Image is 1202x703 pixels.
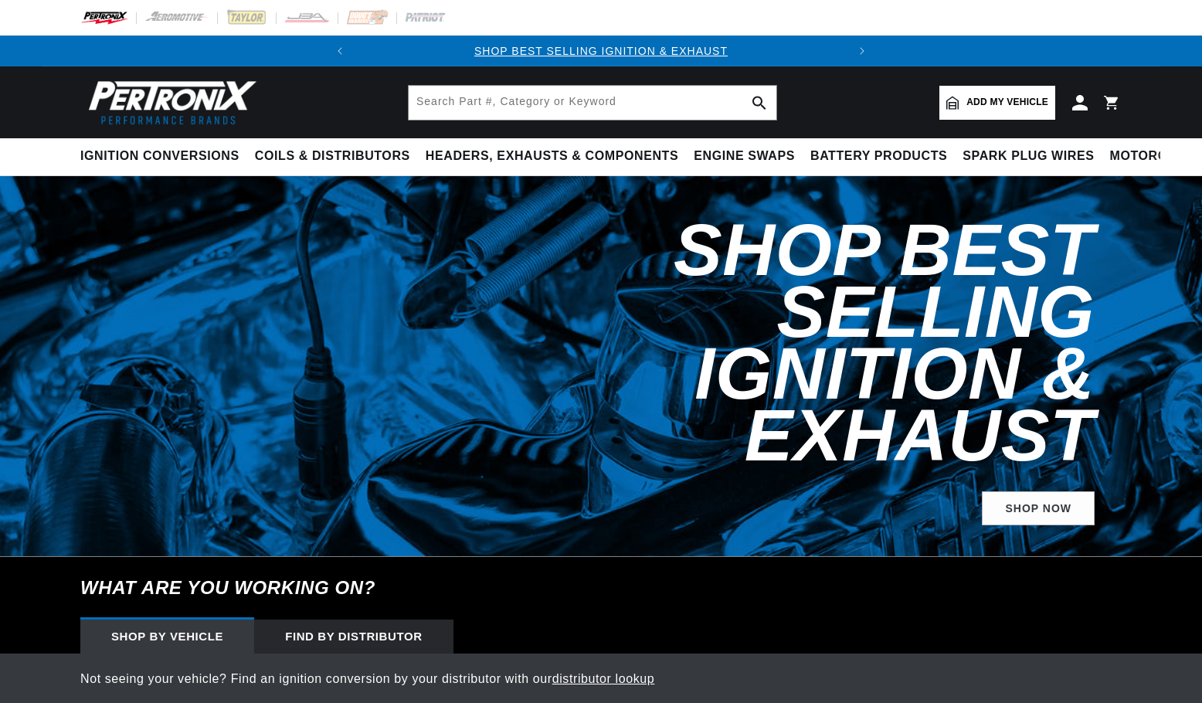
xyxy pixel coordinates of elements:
[474,45,728,57] a: SHOP BEST SELLING IGNITION & EXHAUST
[694,148,795,165] span: Engine Swaps
[255,148,410,165] span: Coils & Distributors
[742,86,776,120] button: search button
[426,148,678,165] span: Headers, Exhausts & Components
[42,36,1160,66] slideshow-component: Translation missing: en.sections.announcements.announcement_bar
[355,42,847,59] div: Announcement
[418,138,686,175] summary: Headers, Exhausts & Components
[42,557,1160,619] h6: What are you working on?
[966,95,1048,110] span: Add my vehicle
[254,620,453,654] div: Find by Distributor
[803,138,955,175] summary: Battery Products
[847,36,878,66] button: Translation missing: en.sections.announcements.next_announcement
[80,669,1122,689] p: Not seeing your vehicle? Find an ignition conversion by your distributor with our
[409,86,776,120] input: Search Part #, Category or Keyword
[434,219,1095,467] h2: Shop Best Selling Ignition & Exhaust
[810,148,947,165] span: Battery Products
[80,76,258,129] img: Pertronix
[939,86,1055,120] a: Add my vehicle
[355,42,847,59] div: 1 of 2
[1110,148,1202,165] span: Motorcycle
[982,491,1095,526] a: SHOP NOW
[324,36,355,66] button: Translation missing: en.sections.announcements.previous_announcement
[686,138,803,175] summary: Engine Swaps
[955,138,1102,175] summary: Spark Plug Wires
[963,148,1094,165] span: Spark Plug Wires
[552,672,655,685] a: distributor lookup
[80,148,239,165] span: Ignition Conversions
[247,138,418,175] summary: Coils & Distributors
[80,138,247,175] summary: Ignition Conversions
[80,620,254,654] div: Shop by vehicle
